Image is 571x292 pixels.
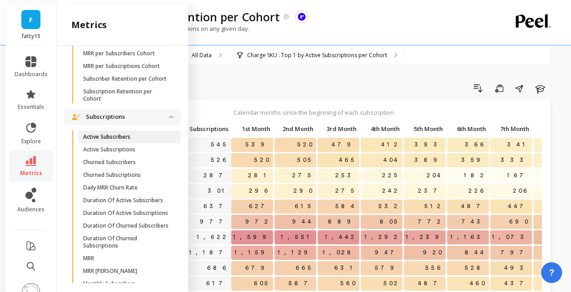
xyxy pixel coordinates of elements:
[416,215,446,229] span: 772
[83,133,130,141] p: Active Subscribers
[17,206,45,213] span: audiences
[202,200,231,213] a: 637
[379,138,402,151] span: 412
[179,125,228,132] span: Subscriptions
[83,235,170,249] p: Duration Of Churned Subscriptions
[83,184,138,191] p: Daily MRR Churn Rate
[169,116,174,118] img: down caret icon
[18,103,44,111] span: essentials
[505,138,532,151] span: 341
[83,171,141,179] p: Churned Subscriptions
[404,230,447,244] span: 1,239
[360,122,403,136] div: Toggle SortBy
[247,52,387,59] p: Charge SKU : Top 1 by Active Subscriptions per Cohort
[252,153,273,167] span: 520
[290,215,316,229] span: 944
[187,246,231,259] a: 1,187
[246,169,273,182] span: 281
[422,200,446,213] span: 512
[362,230,402,244] span: 1,292
[333,169,359,182] span: 253
[499,246,532,259] span: 797
[416,184,446,198] span: 237
[83,63,160,70] p: MRR per Subscriptions Cohort
[380,169,402,182] span: 225
[276,125,313,132] span: 2nd Month
[290,169,316,182] span: 275
[459,200,489,213] span: 487
[204,277,231,290] a: 617
[71,19,107,31] h2: metrics
[298,13,306,21] img: api.recharge.svg
[276,246,316,259] span: 1,129
[463,246,489,259] span: 844
[459,153,489,167] span: 359
[209,138,231,151] a: 545
[295,138,316,151] span: 520
[292,184,316,198] span: 290
[373,261,402,275] span: 579
[321,246,359,259] span: 1,028
[330,138,359,151] span: 479
[83,88,170,102] p: Subscription Retention per Cohort
[447,122,490,136] div: Toggle SortBy
[247,184,273,198] span: 296
[406,125,443,132] span: 5th Month
[338,277,359,290] span: 560
[448,230,489,244] span: 1,163
[206,184,231,198] a: 301
[505,169,532,182] span: 167
[425,169,446,182] span: 204
[287,277,316,290] span: 587
[333,184,359,198] span: 275
[202,169,231,182] a: 287
[378,215,402,229] span: 805
[83,268,137,275] p: MRR [PERSON_NAME]
[293,200,316,213] span: 615
[449,125,486,132] span: 6th Month
[499,153,532,167] span: 333
[412,153,446,167] span: 389
[460,215,489,229] span: 743
[416,277,446,290] span: 487
[83,50,155,57] p: MRR per Subscribers Cohort
[362,125,400,132] span: 4th Month
[21,138,41,145] span: explore
[404,122,446,135] p: 5th Month
[274,122,316,135] p: 2nd Month
[403,122,447,136] div: Toggle SortBy
[198,215,231,229] a: 977
[333,261,359,275] span: 631
[176,122,219,136] div: Toggle SortBy
[333,200,359,213] span: 584
[231,122,273,135] p: 1st Month
[233,125,270,132] span: 1st Month
[86,112,169,122] p: Subscriptions
[83,197,163,204] p: Duration Of Active Subscribers
[177,122,231,135] p: Subscriptions
[83,222,169,229] p: Duration Of Churned Subscribers
[20,170,42,177] span: metrics
[318,122,359,135] p: 3rd Month
[71,114,80,120] img: navigation item icon
[337,153,359,167] span: 465
[29,15,33,25] span: F
[421,246,446,259] span: 920
[490,122,532,135] p: 7th Month
[192,52,212,59] p: All Data
[319,125,357,132] span: 3rd Month
[83,159,136,166] p: Churned Subscribers
[205,261,231,275] a: 686
[243,215,273,229] span: 972
[294,261,316,275] span: 665
[83,255,94,262] p: MRR
[506,200,532,213] span: 447
[231,230,275,244] span: 1,599
[549,266,554,279] span: ?
[377,200,402,213] span: 532
[373,246,402,259] span: 947
[231,122,274,136] div: Toggle SortBy
[541,262,562,283] button: ?
[361,122,402,135] p: 4th Month
[15,71,48,78] span: dashboards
